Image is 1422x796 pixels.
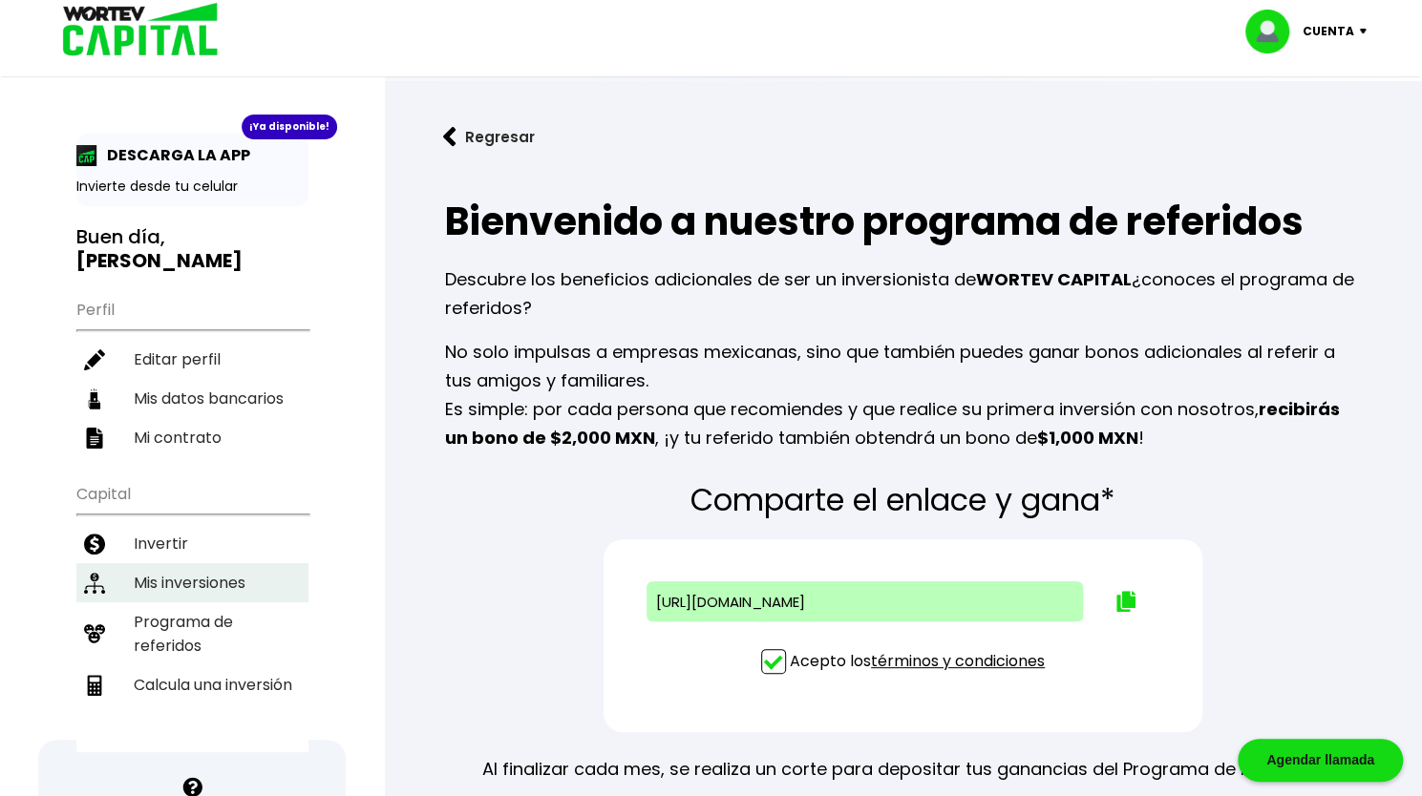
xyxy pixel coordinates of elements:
[76,472,308,752] ul: Capital
[76,665,308,704] a: Calcula una inversión
[76,563,308,602] a: Mis inversiones
[690,483,1115,516] p: Comparte el enlace y gana*
[1303,17,1354,46] p: Cuenta
[445,338,1361,452] p: No solo impulsas a empresas mexicanas, sino que también puedes ganar bonos adicionales al referir...
[1238,739,1403,782] div: Agendar llamada
[242,115,337,139] div: ¡Ya disponible!
[445,265,1361,323] p: Descubre los beneficios adicionales de ser un inversionista de ¿conoces el programa de referidos?
[76,288,308,457] ul: Perfil
[84,623,105,644] img: recomiendanos-icon.9b8e9327.svg
[790,649,1045,673] p: Acepto los
[1245,10,1303,53] img: profile-image
[76,247,243,274] b: [PERSON_NAME]
[84,675,105,696] img: calculadora-icon.17d418c4.svg
[76,340,308,379] a: Editar perfil
[871,650,1045,672] a: términos y condiciones
[76,379,308,418] a: Mis datos bancarios
[76,524,308,563] a: Invertir
[76,177,308,197] p: Invierte desde tu celular
[76,418,308,457] a: Mi contrato
[97,143,250,167] p: DESCARGA LA APP
[414,112,1391,162] a: flecha izquierdaRegresar
[84,349,105,370] img: editar-icon.952d3147.svg
[76,225,308,273] h3: Buen día,
[84,534,105,555] img: invertir-icon.b3b967d7.svg
[976,267,1132,291] b: WORTEV CAPITAL
[76,145,97,166] img: app-icon
[1037,426,1138,450] b: $1,000 MXN
[84,573,105,594] img: inversiones-icon.6695dc30.svg
[84,388,105,409] img: datos-icon.10cf9172.svg
[76,602,308,665] a: Programa de referidos
[443,127,456,147] img: flecha izquierda
[1354,29,1380,34] img: icon-down
[445,193,1361,250] h1: Bienvenido a nuestro programa de referidos
[482,755,1325,784] p: Al finalizar cada mes, se realiza un corte para depositar tus ganancias del Programa de Referidos.
[414,112,563,162] button: Regresar
[84,428,105,449] img: contrato-icon.f2db500c.svg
